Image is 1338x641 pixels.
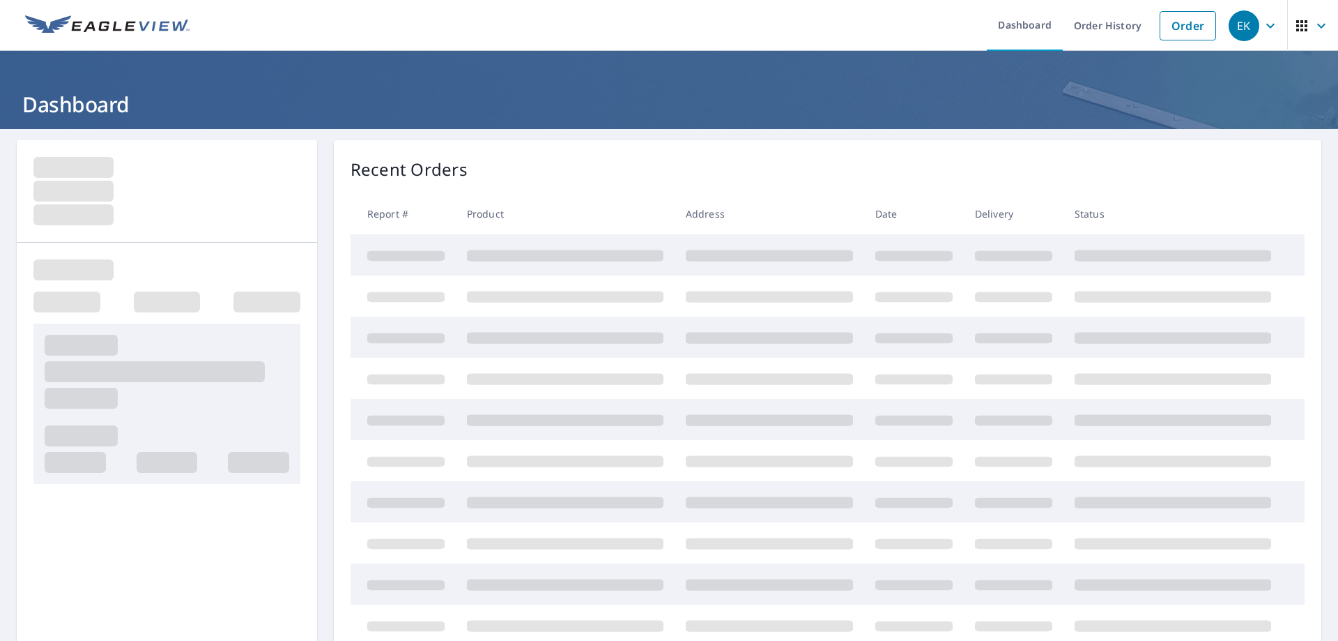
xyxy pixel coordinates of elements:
th: Delivery [964,193,1063,234]
a: Order [1160,11,1216,40]
img: EV Logo [25,15,190,36]
h1: Dashboard [17,90,1321,119]
th: Date [864,193,964,234]
th: Status [1063,193,1282,234]
th: Report # [351,193,456,234]
th: Address [675,193,864,234]
th: Product [456,193,675,234]
p: Recent Orders [351,157,468,182]
div: EK [1229,10,1259,41]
